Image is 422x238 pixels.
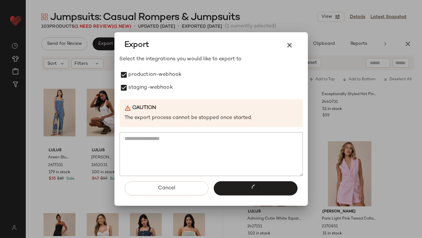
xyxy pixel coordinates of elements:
[158,185,175,191] span: Cancel
[125,40,149,50] span: Export
[120,55,303,63] p: Select the integrations you would like to export to
[125,181,209,195] button: Cancel
[129,81,173,94] label: staging-webhook
[129,68,182,81] label: production-webhook
[132,104,156,112] b: Caution
[125,114,298,122] p: The export process cannot be stopped once started.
